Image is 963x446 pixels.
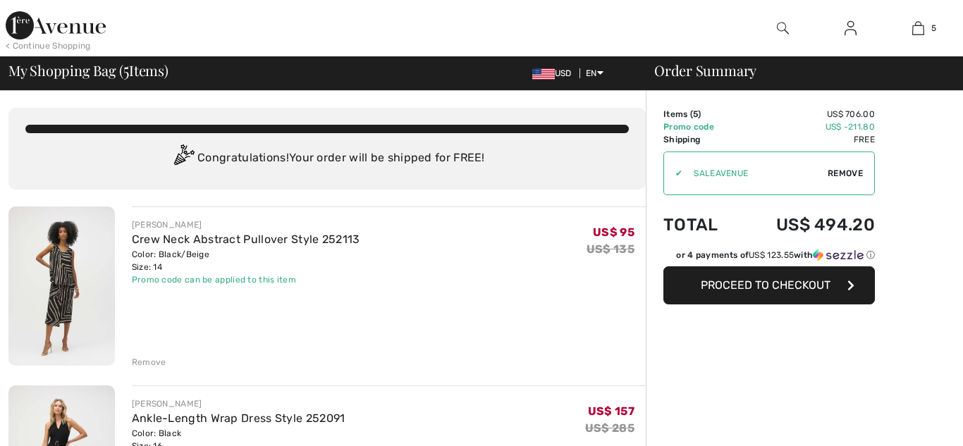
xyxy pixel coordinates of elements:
span: EN [586,68,603,78]
div: Color: Black/Beige Size: 14 [132,248,360,273]
td: Promo code [663,120,739,133]
span: 5 [693,109,698,119]
img: search the website [777,20,789,37]
td: US$ 494.20 [739,201,875,249]
s: US$ 135 [587,242,634,256]
div: Promo code can be applied to this item [132,273,360,286]
a: 5 [885,20,951,37]
span: Remove [828,167,863,180]
span: USD [532,68,577,78]
span: Proceed to Checkout [701,278,830,292]
div: [PERSON_NAME] [132,397,345,410]
span: US$ 95 [593,225,634,239]
img: Crew Neck Abstract Pullover Style 252113 [8,206,115,366]
img: US Dollar [532,68,555,80]
div: < Continue Shopping [6,39,91,52]
td: US$ -211.80 [739,120,875,133]
s: US$ 285 [585,421,634,435]
span: My Shopping Bag ( Items) [8,63,168,78]
img: Congratulation2.svg [169,144,197,173]
div: [PERSON_NAME] [132,218,360,231]
input: Promo code [682,152,828,194]
button: Proceed to Checkout [663,266,875,304]
div: ✔ [664,167,682,180]
td: Items ( ) [663,108,739,120]
td: Shipping [663,133,739,146]
div: or 4 payments of with [676,249,875,261]
span: 5 [931,22,936,35]
div: Remove [132,356,166,368]
td: Total [663,201,739,249]
td: US$ 706.00 [739,108,875,120]
span: 5 [123,60,129,78]
a: Ankle-Length Wrap Dress Style 252091 [132,411,345,425]
img: My Info [845,20,857,37]
span: US$ 157 [588,404,634,418]
img: Sezzle [813,249,864,261]
div: Order Summary [637,63,955,78]
img: My Bag [912,20,924,37]
div: Congratulations! Your order will be shipped for FREE! [25,144,629,173]
a: Crew Neck Abstract Pullover Style 252113 [132,233,360,246]
div: or 4 payments ofUS$ 123.55withSezzle Click to learn more about Sezzle [663,249,875,266]
td: Free [739,133,875,146]
img: 1ère Avenue [6,11,106,39]
span: US$ 123.55 [749,250,794,260]
a: Sign In [833,20,868,37]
